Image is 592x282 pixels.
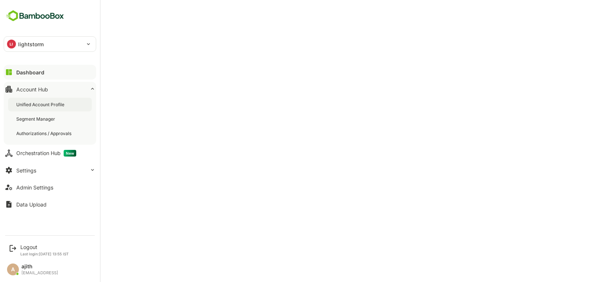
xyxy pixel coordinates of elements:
div: Admin Settings [16,184,53,191]
div: Settings [16,167,36,174]
div: ajith [21,263,58,270]
button: Settings [4,163,96,178]
button: Data Upload [4,197,96,212]
div: Orchestration Hub [16,150,76,157]
span: New [64,150,76,157]
p: lightstorm [18,40,44,48]
div: LIlightstorm [4,37,96,51]
div: Logout [20,244,69,250]
button: Dashboard [4,65,96,80]
div: A [7,263,19,275]
button: Orchestration HubNew [4,146,96,161]
img: BambooboxFullLogoMark.5f36c76dfaba33ec1ec1367b70bb1252.svg [4,9,66,23]
button: Admin Settings [4,180,96,195]
div: Data Upload [16,201,47,208]
div: Authorizations / Approvals [16,130,73,137]
button: Account Hub [4,82,96,97]
div: [EMAIL_ADDRESS] [21,271,58,275]
div: Segment Manager [16,116,57,122]
div: Account Hub [16,86,48,93]
div: Dashboard [16,69,44,75]
p: Last login: [DATE] 13:55 IST [20,252,69,256]
div: Unified Account Profile [16,101,66,108]
div: LI [7,40,16,48]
